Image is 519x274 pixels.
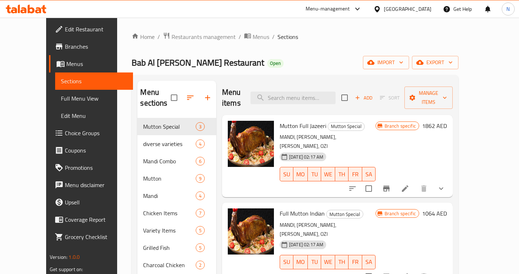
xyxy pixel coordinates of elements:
a: Branches [49,38,133,55]
div: Chicken Items7 [137,204,216,222]
button: Add section [199,89,216,106]
p: MANDI, [PERSON_NAME], [PERSON_NAME], OZI [280,133,376,151]
a: Coverage Report [49,211,133,228]
div: Mandi [143,191,195,200]
span: MO [296,169,305,180]
div: items [196,122,205,131]
span: Coupons [65,146,127,155]
a: Menus [244,32,269,41]
span: Menus [253,32,269,41]
span: Variety Items [143,226,195,235]
img: Mutton Full Jazeeri [228,121,274,167]
span: Select to update [361,181,376,196]
div: diverse varieties4 [137,135,216,153]
span: Full Menu View [61,94,127,103]
div: items [196,191,205,200]
span: SA [365,169,373,180]
button: TU [308,255,321,269]
p: MANDI, [PERSON_NAME], [PERSON_NAME], OZI [280,221,376,239]
button: delete [415,180,432,197]
button: TH [335,255,349,269]
span: Grilled Fish [143,243,195,252]
span: Chicken Items [143,209,195,217]
span: Mutton Special [327,210,363,218]
li: / [239,32,241,41]
span: [DATE] 02:17 AM [286,154,326,160]
div: Mandi Combo6 [137,153,216,170]
span: Add item [352,92,375,103]
button: MO [293,255,308,269]
span: SA [365,257,373,267]
div: Mutton Special [328,122,365,131]
button: import [363,56,409,69]
button: FR [349,167,362,181]
a: Grocery Checklist [49,228,133,246]
span: Restaurants management [172,32,236,41]
button: SA [362,255,376,269]
a: Menus [49,55,133,72]
a: Edit menu item [401,184,409,193]
span: Version: [50,252,67,262]
span: 5 [196,244,204,251]
li: / [158,32,160,41]
button: sort-choices [344,180,361,197]
span: Mutton Special [143,122,195,131]
svg: Show Choices [437,184,445,193]
span: WE [324,169,332,180]
button: show more [432,180,450,197]
span: Choice Groups [65,129,127,137]
button: WE [321,167,335,181]
span: Add [354,94,373,102]
span: Upsell [65,198,127,207]
div: items [196,243,205,252]
button: FR [349,255,362,269]
span: export [418,58,453,67]
div: Mandi4 [137,187,216,204]
div: Open [267,59,284,68]
button: Branch-specific-item [378,180,395,197]
span: 1.0.0 [68,252,80,262]
div: items [196,209,205,217]
button: SA [362,167,376,181]
button: TU [308,167,321,181]
span: Select section [337,90,352,105]
span: TH [338,257,346,267]
a: Menu disclaimer [49,176,133,194]
h2: Menu items [222,87,242,109]
span: import [369,58,403,67]
a: Home [132,32,155,41]
div: Mutton Special [326,210,363,218]
div: items [196,174,205,183]
span: Grocery Checklist [65,233,127,241]
span: Mutton [143,174,195,183]
a: Coupons [49,142,133,159]
div: [GEOGRAPHIC_DATA] [384,5,431,13]
span: Get support on: [50,265,83,274]
span: WE [324,257,332,267]
span: Branch specific [382,210,419,217]
span: Coverage Report [65,215,127,224]
div: items [196,226,205,235]
span: Branch specific [382,123,419,129]
span: 9 [196,175,204,182]
span: Edit Restaurant [65,25,127,34]
button: TH [335,167,349,181]
a: Full Menu View [55,90,133,107]
div: Mutton9 [137,170,216,187]
div: Charcoal Chicken [143,261,195,269]
span: 6 [196,158,204,165]
span: Promotions [65,163,127,172]
span: [DATE] 02:17 AM [286,241,326,248]
a: Edit Restaurant [49,21,133,38]
button: SU [280,255,293,269]
button: export [412,56,458,69]
span: 4 [196,193,204,199]
span: Sections [278,32,298,41]
span: Mandi Combo [143,157,195,165]
span: FR [351,257,359,267]
li: / [272,32,275,41]
span: SU [283,257,290,267]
